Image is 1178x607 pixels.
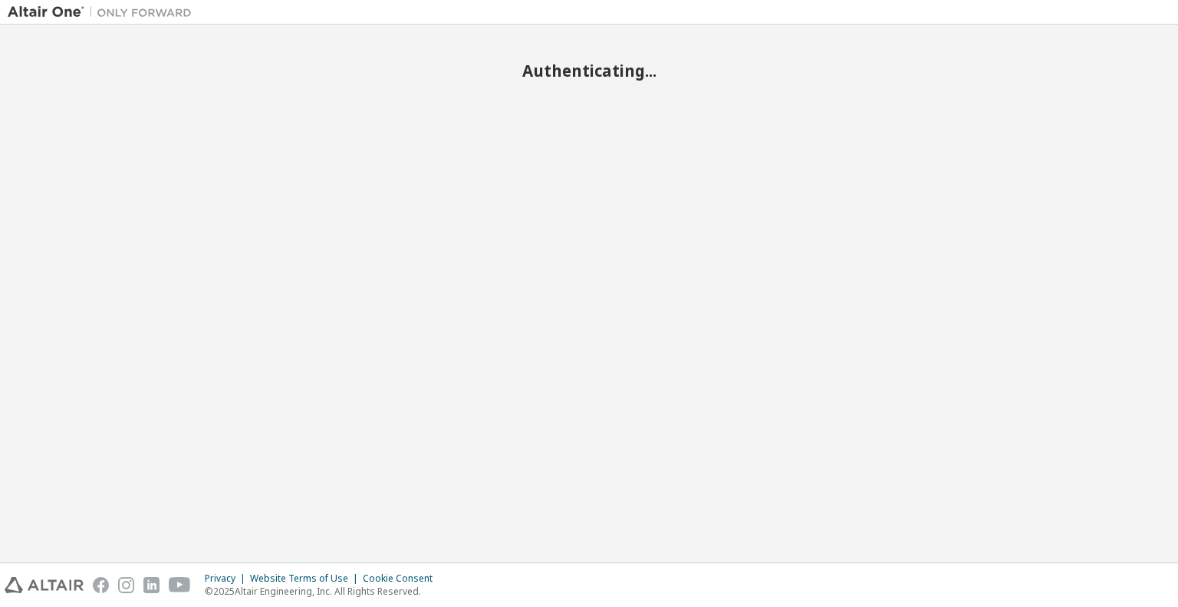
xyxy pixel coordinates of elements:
[169,577,191,593] img: youtube.svg
[8,5,199,20] img: Altair One
[205,585,442,598] p: © 2025 Altair Engineering, Inc. All Rights Reserved.
[8,61,1170,81] h2: Authenticating...
[118,577,134,593] img: instagram.svg
[5,577,84,593] img: altair_logo.svg
[143,577,160,593] img: linkedin.svg
[363,572,442,585] div: Cookie Consent
[250,572,363,585] div: Website Terms of Use
[93,577,109,593] img: facebook.svg
[205,572,250,585] div: Privacy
